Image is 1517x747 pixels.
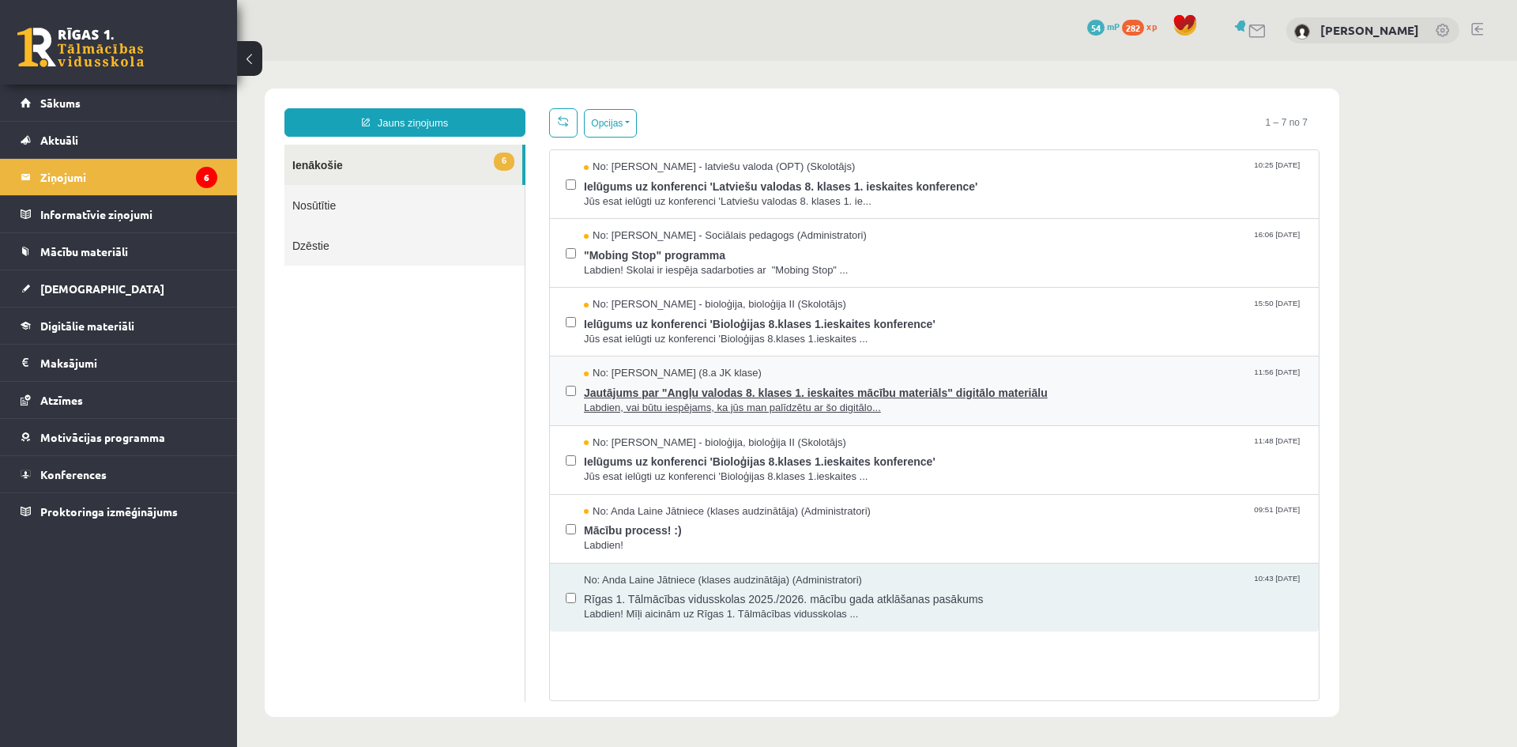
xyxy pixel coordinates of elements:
[21,85,217,121] a: Sākums
[21,419,217,455] a: Motivācijas programma
[47,84,285,124] a: 6Ienākošie
[347,389,1066,409] span: Ielūgums uz konferenci 'Bioloģijas 8.klases 1.ieskaites konference'
[347,443,1066,492] a: No: Anda Laine Jātniece (klases audzinātāja) (Administratori) 09:51 [DATE] Mācību process! :) Lab...
[347,236,609,251] span: No: [PERSON_NAME] - bioloģija, bioloģija II (Skolotājs)
[40,244,128,258] span: Mācību materiāli
[40,504,178,519] span: Proktoringa izmēģinājums
[347,271,1066,286] span: Jūs esat ielūgti uz konferenci 'Bioloģijas 8.klases 1.ieskaites ...
[21,122,217,158] a: Aktuāli
[47,47,288,76] a: Jauns ziņojums
[347,409,1066,424] span: Jūs esat ielūgti uz konferenci 'Bioloģijas 8.klases 1.ieskaites ...
[347,251,1066,271] span: Ielūgums uz konferenci 'Bioloģijas 8.klases 1.ieskaites konference'
[40,281,164,296] span: [DEMOGRAPHIC_DATA]
[1014,236,1066,248] span: 15:50 [DATE]
[1087,20,1105,36] span: 54
[1087,20,1120,32] a: 54 mP
[347,48,400,77] button: Opcijas
[347,512,625,527] span: No: Anda Laine Jātniece (klases audzinātāja) (Administratori)
[1122,20,1144,36] span: 282
[1014,375,1066,387] span: 11:48 [DATE]
[347,375,1066,424] a: No: [PERSON_NAME] - bioloģija, bioloģija II (Skolotājs) 11:48 [DATE] Ielūgums uz konferenci 'Biol...
[1122,20,1165,32] a: 282 xp
[21,270,217,307] a: [DEMOGRAPHIC_DATA]
[196,167,217,188] i: 6
[40,196,217,232] legend: Informatīvie ziņojumi
[347,305,525,320] span: No: [PERSON_NAME] (8.a JK klase)
[40,133,78,147] span: Aktuāli
[347,134,1066,149] span: Jūs esat ielūgti uz konferenci 'Latviešu valodas 8. klases 1. ie...
[1107,20,1120,32] span: mP
[347,477,1066,492] span: Labdien!
[347,320,1066,340] span: Jautājums par "Angļu valodas 8. klases 1. ieskaites mācību materiāls" digitālo materiālu
[17,28,144,67] a: Rīgas 1. Tālmācības vidusskola
[347,458,1066,477] span: Mācību process! :)
[40,96,81,110] span: Sākums
[347,443,634,458] span: No: Anda Laine Jātniece (klases audzinātāja) (Administratori)
[21,196,217,232] a: Informatīvie ziņojumi
[21,233,217,270] a: Mācību materiāli
[40,345,217,381] legend: Maksājumi
[40,159,217,195] legend: Ziņojumi
[347,305,1066,354] a: No: [PERSON_NAME] (8.a JK klase) 11:56 [DATE] Jautājums par "Angļu valodas 8. klases 1. ieskaites...
[47,124,288,164] a: Nosūtītie
[40,319,134,333] span: Digitālie materiāli
[347,526,1066,546] span: Rīgas 1. Tālmācības vidusskolas 2025./2026. mācību gada atklāšanas pasākums
[347,512,1066,561] a: No: Anda Laine Jātniece (klases audzinātāja) (Administratori) 10:43 [DATE] Rīgas 1. Tālmācības vi...
[21,382,217,418] a: Atzīmes
[40,467,107,481] span: Konferences
[21,159,217,195] a: Ziņojumi6
[347,168,1066,217] a: No: [PERSON_NAME] - Sociālais pedagogs (Administratori) 16:06 [DATE] "Mobing Stop" programma Labd...
[347,340,1066,355] span: Labdien, vai būtu iespējams, ka jūs man palīdzētu ar šo digitālo...
[347,168,630,183] span: No: [PERSON_NAME] - Sociālais pedagogs (Administratori)
[1146,20,1157,32] span: xp
[347,99,1066,148] a: No: [PERSON_NAME] - latviešu valoda (OPT) (Skolotājs) 10:25 [DATE] Ielūgums uz konferenci 'Latvie...
[347,202,1066,217] span: Labdien! Skolai ir iespēja sadarboties ar "Mobing Stop" ...
[347,114,1066,134] span: Ielūgums uz konferenci 'Latviešu valodas 8. klases 1. ieskaites konference'
[1014,443,1066,455] span: 09:51 [DATE]
[47,164,288,205] a: Dzēstie
[1294,24,1310,40] img: Ralfs Jēkabsons
[1014,512,1066,524] span: 10:43 [DATE]
[347,546,1066,561] span: Labdien! Mīļi aicinām uz Rīgas 1. Tālmācības vidusskolas ...
[1014,99,1066,111] span: 10:25 [DATE]
[1014,305,1066,317] span: 11:56 [DATE]
[40,430,165,444] span: Motivācijas programma
[347,375,609,390] span: No: [PERSON_NAME] - bioloģija, bioloģija II (Skolotājs)
[347,236,1066,285] a: No: [PERSON_NAME] - bioloģija, bioloģija II (Skolotājs) 15:50 [DATE] Ielūgums uz konferenci 'Biol...
[40,393,83,407] span: Atzīmes
[347,99,618,114] span: No: [PERSON_NAME] - latviešu valoda (OPT) (Skolotājs)
[1017,47,1082,76] span: 1 – 7 no 7
[257,92,277,110] span: 6
[1014,168,1066,179] span: 16:06 [DATE]
[21,456,217,492] a: Konferences
[347,183,1066,202] span: "Mobing Stop" programma
[21,493,217,530] a: Proktoringa izmēģinājums
[21,307,217,344] a: Digitālie materiāli
[1320,22,1419,38] a: [PERSON_NAME]
[21,345,217,381] a: Maksājumi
